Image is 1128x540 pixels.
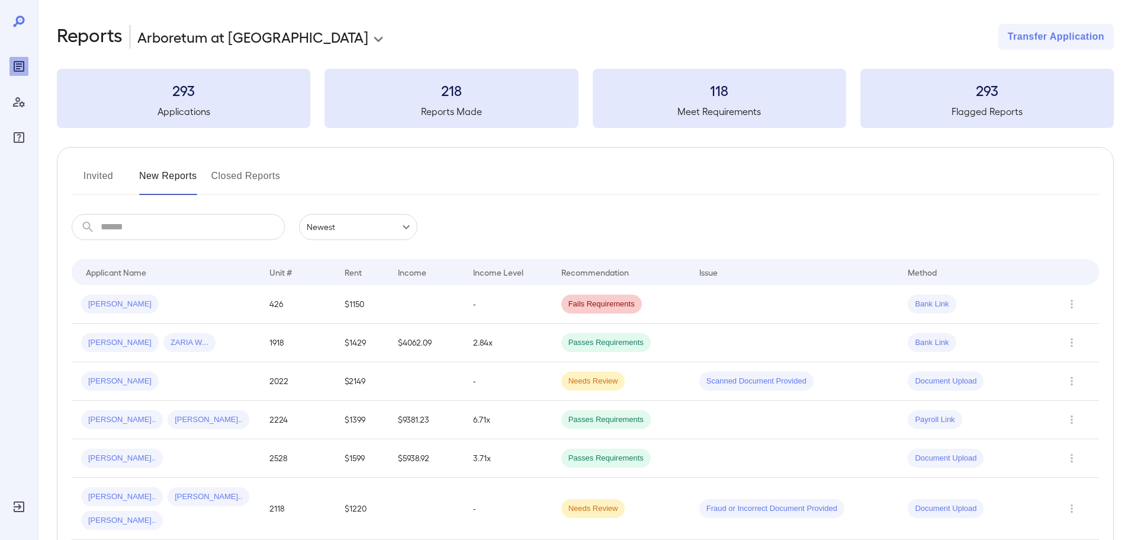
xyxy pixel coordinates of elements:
span: Scanned Document Provided [699,376,814,387]
div: FAQ [9,128,28,147]
td: $9381.23 [388,401,464,439]
p: Arboretum at [GEOGRAPHIC_DATA] [137,27,368,46]
td: $1220 [335,478,388,540]
span: [PERSON_NAME].. [168,414,249,426]
td: 3.71x [464,439,552,478]
td: 2224 [260,401,335,439]
button: Row Actions [1062,333,1081,352]
button: Invited [72,167,125,195]
span: Payroll Link [908,414,962,426]
div: Recommendation [561,265,629,279]
td: $5938.92 [388,439,464,478]
span: [PERSON_NAME].. [81,414,163,426]
td: $1150 [335,285,388,324]
button: Closed Reports [211,167,281,195]
span: [PERSON_NAME].. [81,453,163,464]
td: $1399 [335,401,388,439]
button: Row Actions [1062,410,1081,429]
span: Needs Review [561,503,625,515]
td: $1599 [335,439,388,478]
td: 2.84x [464,324,552,362]
summary: 293Applications218Reports Made118Meet Requirements293Flagged Reports [57,69,1114,128]
span: Document Upload [908,503,984,515]
h2: Reports [57,24,123,50]
span: Passes Requirements [561,414,651,426]
h3: 293 [57,81,310,100]
h5: Meet Requirements [593,104,846,119]
td: - [464,478,552,540]
div: Income Level [473,265,523,279]
div: Method [908,265,937,279]
button: Transfer Application [998,24,1114,50]
span: [PERSON_NAME].. [168,491,249,503]
td: 2528 [260,439,335,478]
h3: 118 [593,81,846,100]
div: Issue [699,265,718,279]
span: [PERSON_NAME] [81,299,159,310]
span: Fraud or Incorrect Document Provided [699,503,844,515]
span: Passes Requirements [561,453,651,464]
td: 6.71x [464,401,552,439]
span: Document Upload [908,376,984,387]
span: Fails Requirements [561,299,642,310]
div: Unit # [269,265,292,279]
div: Income [398,265,426,279]
span: Bank Link [908,337,956,349]
span: [PERSON_NAME] [81,376,159,387]
td: $1429 [335,324,388,362]
td: 2118 [260,478,335,540]
span: ZARIA W... [163,337,216,349]
td: - [464,285,552,324]
td: - [464,362,552,401]
span: Bank Link [908,299,956,310]
td: $4062.09 [388,324,464,362]
button: Row Actions [1062,295,1081,314]
h5: Reports Made [324,104,578,119]
h3: 293 [860,81,1114,100]
h5: Flagged Reports [860,104,1114,119]
span: [PERSON_NAME].. [81,491,163,503]
button: Row Actions [1062,372,1081,391]
button: Row Actions [1062,449,1081,468]
div: Manage Users [9,92,28,111]
div: Log Out [9,497,28,516]
button: Row Actions [1062,499,1081,518]
td: 426 [260,285,335,324]
td: $2149 [335,362,388,401]
div: Reports [9,57,28,76]
span: [PERSON_NAME] [81,337,159,349]
span: Passes Requirements [561,337,651,349]
td: 1918 [260,324,335,362]
h3: 218 [324,81,578,100]
span: Needs Review [561,376,625,387]
span: [PERSON_NAME].. [81,515,163,526]
span: Document Upload [908,453,984,464]
h5: Applications [57,104,310,119]
div: Newest [299,214,417,240]
button: New Reports [139,167,197,195]
div: Rent [345,265,364,279]
div: Applicant Name [86,265,146,279]
td: 2022 [260,362,335,401]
